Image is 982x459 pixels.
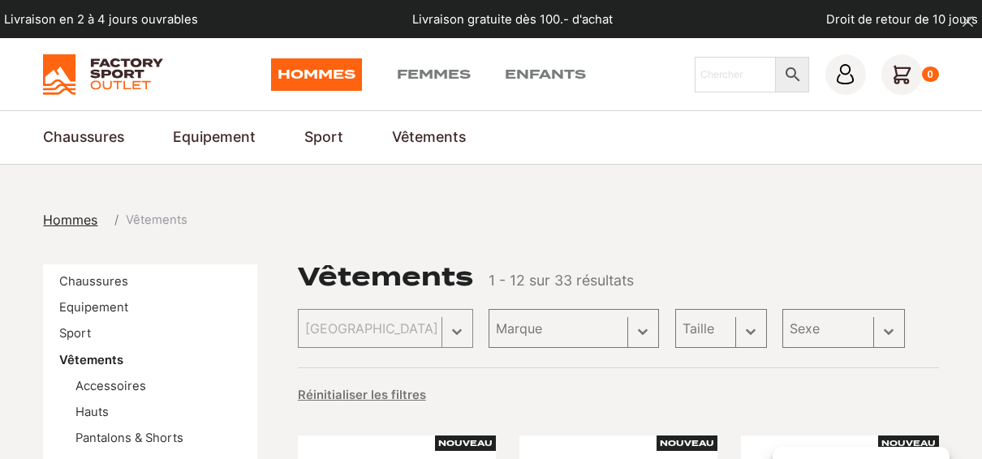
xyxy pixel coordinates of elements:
[59,326,91,341] a: Sport
[271,58,362,91] a: Hommes
[392,127,466,148] a: Vêtements
[75,431,183,445] a: Pantalons & Shorts
[59,353,123,367] a: Vêtements
[59,300,128,315] a: Equipement
[43,127,124,148] a: Chaussures
[75,405,109,419] a: Hauts
[397,58,471,91] a: Femmes
[43,212,97,228] span: Hommes
[695,57,777,92] input: Chercher
[173,127,256,148] a: Equipement
[412,11,613,28] p: Livraison gratuite dès 100.- d'achat
[826,11,978,28] p: Droit de retour de 10 jours
[4,11,198,28] p: Livraison en 2 à 4 jours ouvrables
[43,54,162,95] img: Factory Sport Outlet
[126,211,187,229] span: Vêtements
[43,210,107,229] a: Hommes
[298,264,473,290] h1: Vêtements
[43,210,187,229] nav: breadcrumbs
[304,127,343,148] a: Sport
[59,274,128,289] a: Chaussures
[75,379,146,393] a: Accessoires
[922,66,939,83] div: 0
[505,58,586,91] a: Enfants
[954,8,982,36] button: dismiss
